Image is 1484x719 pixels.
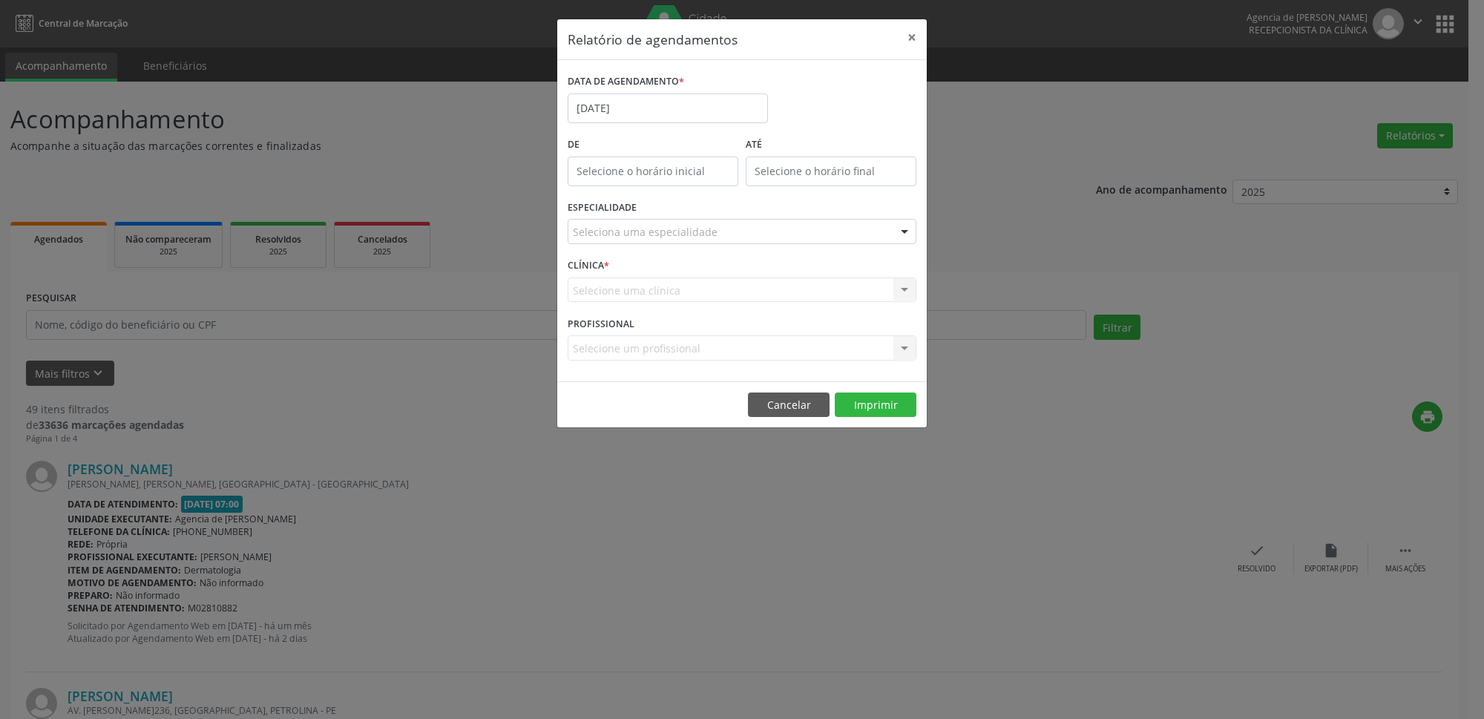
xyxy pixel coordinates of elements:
h5: Relatório de agendamentos [568,30,738,49]
label: ESPECIALIDADE [568,197,637,220]
span: Seleciona uma especialidade [573,224,718,240]
label: CLÍNICA [568,255,609,278]
label: De [568,134,738,157]
button: Cancelar [748,393,830,418]
label: PROFISSIONAL [568,312,634,335]
button: Close [897,19,927,56]
input: Selecione o horário final [746,157,916,186]
label: ATÉ [746,134,916,157]
input: Selecione o horário inicial [568,157,738,186]
button: Imprimir [835,393,916,418]
input: Selecione uma data ou intervalo [568,93,768,123]
label: DATA DE AGENDAMENTO [568,70,684,93]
